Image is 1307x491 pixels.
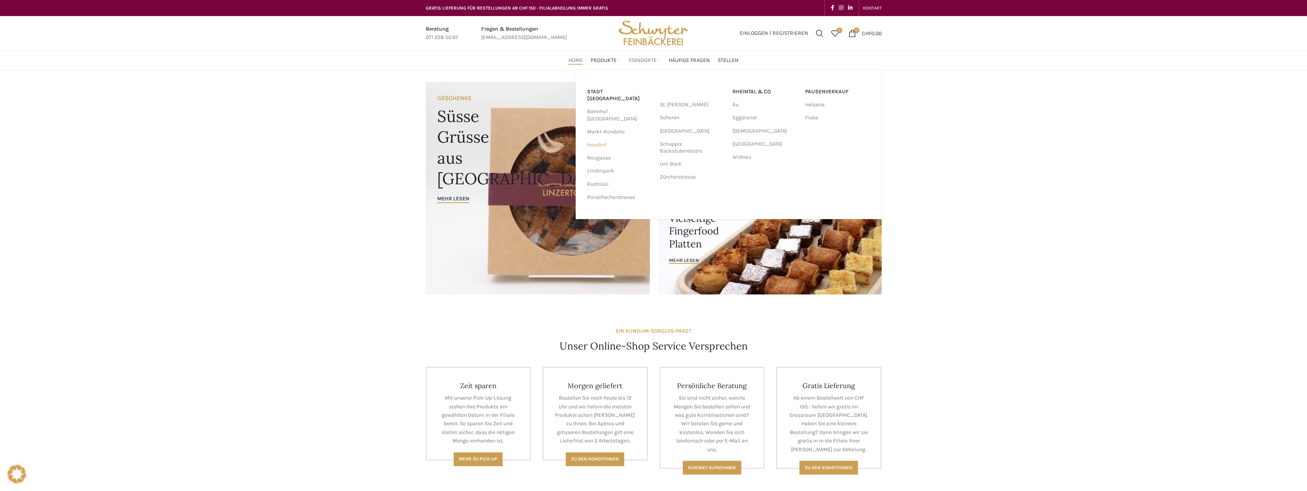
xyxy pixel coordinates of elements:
[481,25,567,42] a: Infobox link
[426,25,458,42] a: Infobox link
[732,138,798,151] a: [GEOGRAPHIC_DATA]
[718,53,739,68] a: Stellen
[587,138,652,151] a: Neudorf
[459,456,497,462] span: Mehr zu Pick-Up
[805,465,853,470] span: Zu den konditionen
[683,461,741,475] a: Kontakt aufnehmen
[740,31,808,36] span: Einloggen / Registrieren
[718,57,739,64] span: Stellen
[591,57,617,64] span: Produkte
[438,381,519,390] h4: Zeit sparen
[658,188,882,294] a: Banner link
[660,125,725,138] a: [GEOGRAPHIC_DATA]
[566,452,624,466] a: Zu den Konditionen
[587,151,652,164] a: Neugasse
[827,26,843,41] a: 0
[587,105,652,125] a: Bahnhof [GEOGRAPHIC_DATA]
[616,328,691,334] strong: EIN RUNDUM-SORGLOS-PAKET
[669,53,710,68] a: Häufige Fragen
[568,53,583,68] a: Home
[560,339,748,353] h4: Unser Online-Shop Service Versprechen
[628,53,661,68] a: Standorte
[805,85,870,98] a: Pausenverkauf
[863,0,882,16] a: KONTAKT
[426,5,608,11] span: GRATIS LIEFERUNG FÜR BESTELLUNGEN AB CHF 150 - FILIALABHOLUNG IMMER GRATIS
[732,98,798,111] a: Au
[591,53,621,68] a: Produkte
[672,381,752,390] h4: Persönliche Beratung
[789,381,869,390] h4: Gratis Lieferung
[736,26,812,41] a: Einloggen / Registrieren
[669,57,710,64] span: Häufige Fragen
[555,394,635,445] p: Bestellen Sie noch heute bis 12 Uhr und wir liefern die meisten Produkte schon [PERSON_NAME] zu I...
[628,57,657,64] span: Standorte
[587,191,652,204] a: Rorschacherstrasse
[660,98,725,111] a: St. [PERSON_NAME]
[805,111,870,124] a: Fisba
[660,138,725,158] a: Schuppis Backstubenbistro
[812,26,827,41] a: Suchen
[616,16,691,50] img: Bäckerei Schwyter
[732,151,798,164] a: Widnau
[732,85,798,98] a: RHEINTAL & CO
[587,85,652,105] a: Stadt [GEOGRAPHIC_DATA]
[438,394,519,445] p: Mit unserer Pick-Up-Lösung stehen Ihre Produkte am gewählten Datum in der Filiale bereit. So spar...
[789,394,869,454] p: Ab einem Bestellwert von CHF 150.- liefern wir gratis im Grossraum [GEOGRAPHIC_DATA]. Haben Sie e...
[660,111,725,124] a: Schoren
[672,394,752,454] p: Sie sind nicht sicher, welche Mengen Sie bestellen sollen und was gute Kombinationen sind? Wir be...
[587,178,652,191] a: Riethüsli
[862,30,882,36] bdi: 0.00
[828,3,837,13] a: Facebook social link
[837,28,842,33] span: 0
[845,26,885,41] a: 0 CHF0.00
[422,53,885,68] div: Main navigation
[827,26,843,41] div: Meine Wunschliste
[587,164,652,177] a: Lindenpark
[555,381,635,390] h4: Morgen geliefert
[688,465,736,470] span: Kontakt aufnehmen
[863,5,882,11] span: KONTAKT
[732,111,798,124] a: Eggersriet
[805,98,870,111] a: Helsana
[571,456,619,462] span: Zu den Konditionen
[846,3,855,13] a: Linkedin social link
[660,171,725,184] a: Zürcherstrasse
[616,29,691,36] a: Site logo
[454,452,503,466] a: Mehr zu Pick-Up
[837,3,846,13] a: Instagram social link
[568,57,583,64] span: Home
[732,125,798,138] a: [DEMOGRAPHIC_DATA]
[426,82,650,294] a: Banner link
[660,158,725,171] a: Uni-Beck
[862,30,871,36] span: CHF
[799,461,858,475] a: Zu den konditionen
[854,28,859,33] span: 0
[587,125,652,138] a: Markt-Rondelle
[859,0,885,16] div: Secondary navigation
